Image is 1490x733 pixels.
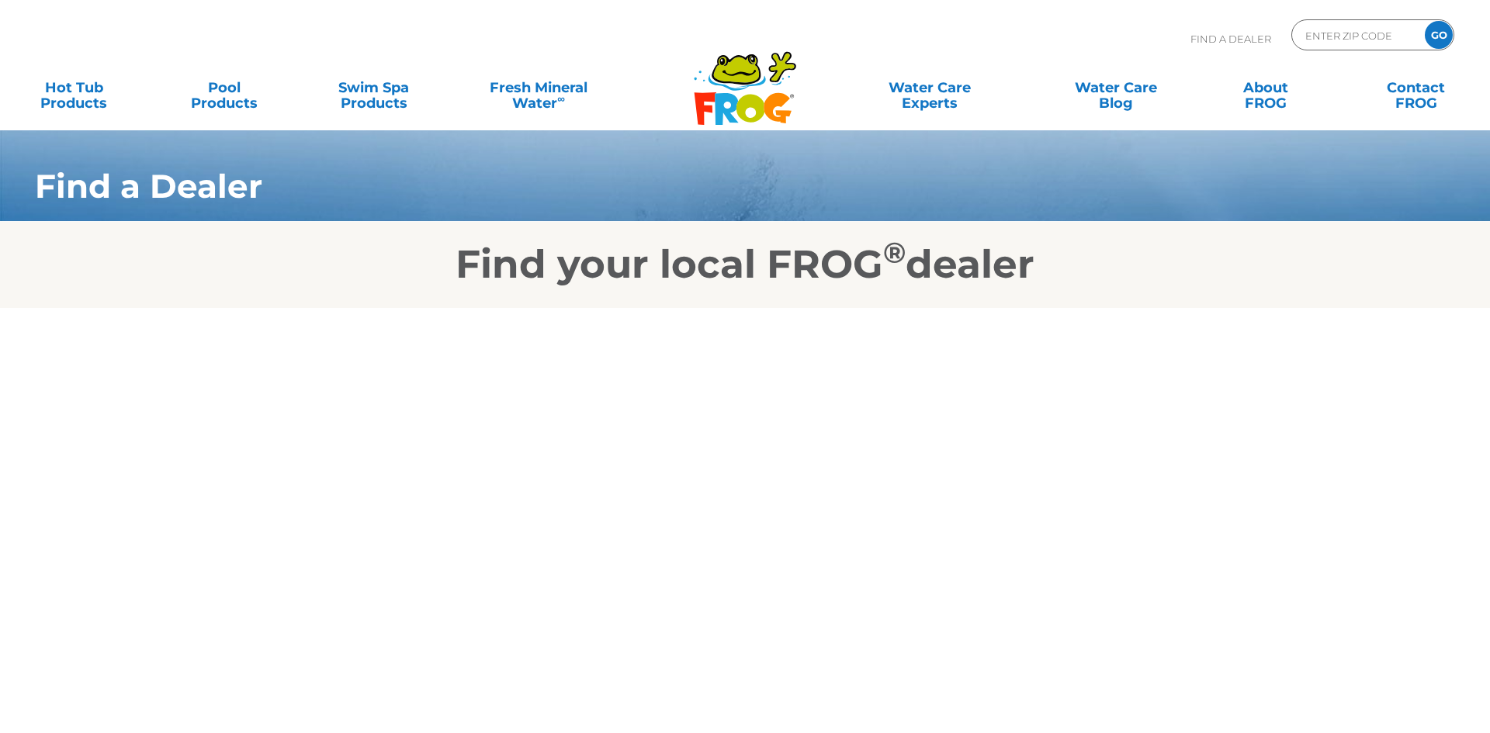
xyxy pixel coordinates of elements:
h2: Find your local FROG dealer [12,241,1478,288]
sup: ∞ [557,92,565,105]
p: Find A Dealer [1190,19,1271,58]
h1: Find a Dealer [35,168,1332,205]
a: Fresh MineralWater∞ [466,72,612,103]
a: Water CareBlog [1058,72,1174,103]
img: Frog Products Logo [685,31,805,126]
input: GO [1425,21,1453,49]
a: ContactFROG [1358,72,1474,103]
a: Swim SpaProducts [316,72,432,103]
a: Water CareExperts [834,72,1024,103]
sup: ® [883,235,906,270]
a: Hot TubProducts [16,72,132,103]
a: AboutFROG [1208,72,1324,103]
a: PoolProducts [165,72,282,103]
